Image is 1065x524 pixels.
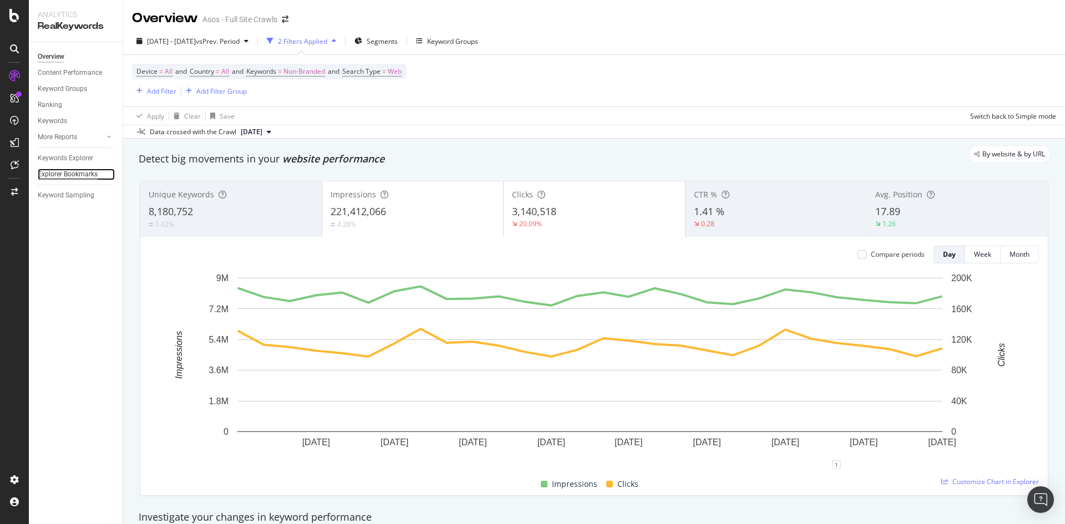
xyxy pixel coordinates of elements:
[982,151,1045,157] span: By website & by URL
[209,396,229,406] text: 1.8M
[871,250,925,259] div: Compare periods
[38,99,62,111] div: Ranking
[951,396,967,406] text: 40K
[952,477,1039,486] span: Customize Chart in Explorer
[236,125,276,139] button: [DATE]
[537,437,565,447] text: [DATE]
[302,437,330,447] text: [DATE]
[331,205,386,218] span: 221,412,066
[190,67,214,76] span: Country
[331,189,376,200] span: Impressions
[694,205,724,218] span: 1.41 %
[232,67,244,76] span: and
[202,14,277,25] div: Asos - Full Site Crawls
[155,220,174,229] div: 1.42%
[337,220,356,229] div: 4.28%
[38,152,93,164] div: Keywords Explorer
[246,67,276,76] span: Keywords
[388,64,402,79] span: Web
[1010,250,1029,259] div: Month
[38,169,115,180] a: Explorer Bookmarks
[283,64,325,79] span: Non-Branded
[209,365,229,375] text: 3.6M
[928,437,956,447] text: [DATE]
[278,37,327,46] div: 2 Filters Applied
[965,246,1001,263] button: Week
[38,20,114,33] div: RealKeywords
[136,67,158,76] span: Device
[169,107,201,125] button: Clear
[966,107,1056,125] button: Switch back to Simple mode
[216,273,229,283] text: 9M
[38,115,115,127] a: Keywords
[221,64,229,79] span: All
[701,219,714,228] div: 0.28
[951,304,972,313] text: 160K
[38,152,115,164] a: Keywords Explorer
[875,205,900,218] span: 17.89
[38,51,64,63] div: Overview
[459,437,486,447] text: [DATE]
[38,115,67,127] div: Keywords
[147,37,196,46] span: [DATE] - [DATE]
[943,250,956,259] div: Day
[149,189,214,200] span: Unique Keywords
[209,304,229,313] text: 7.2M
[951,427,956,436] text: 0
[512,205,556,218] span: 3,140,518
[184,111,201,121] div: Clear
[970,111,1056,121] div: Switch back to Simple mode
[617,477,638,491] span: Clicks
[350,32,402,50] button: Segments
[38,83,115,95] a: Keyword Groups
[196,37,240,46] span: vs Prev. Period
[220,111,235,121] div: Save
[970,146,1049,162] div: legacy label
[427,37,478,46] div: Keyword Groups
[693,437,721,447] text: [DATE]
[38,190,94,201] div: Keyword Sampling
[331,223,335,226] img: Equal
[196,87,247,96] div: Add Filter Group
[132,9,198,28] div: Overview
[694,189,717,200] span: CTR %
[38,169,98,180] div: Explorer Bookmarks
[832,460,841,469] div: 1
[149,223,153,226] img: Equal
[342,67,381,76] span: Search Type
[38,67,115,79] a: Content Performance
[997,343,1006,367] text: Clicks
[850,437,878,447] text: [DATE]
[38,99,115,111] a: Ranking
[519,219,542,228] div: 20.09%
[934,246,965,263] button: Day
[412,32,483,50] button: Keyword Groups
[38,83,87,95] div: Keyword Groups
[132,84,176,98] button: Add Filter
[206,107,235,125] button: Save
[278,67,282,76] span: =
[941,477,1039,486] a: Customize Chart in Explorer
[974,250,991,259] div: Week
[38,190,115,201] a: Keyword Sampling
[181,84,247,98] button: Add Filter Group
[216,67,220,76] span: =
[150,127,236,137] div: Data crossed with the Crawl
[132,32,253,50] button: [DATE] - [DATE]vsPrev. Period
[149,272,1031,465] div: A chart.
[512,189,533,200] span: Clicks
[328,67,339,76] span: and
[174,331,184,379] text: Impressions
[149,205,193,218] span: 8,180,752
[241,127,262,137] span: 2025 Mar. 26th
[772,437,799,447] text: [DATE]
[38,131,77,143] div: More Reports
[159,67,163,76] span: =
[262,32,341,50] button: 2 Filters Applied
[1001,246,1039,263] button: Month
[381,437,408,447] text: [DATE]
[224,427,229,436] text: 0
[951,335,972,344] text: 120K
[282,16,288,23] div: arrow-right-arrow-left
[1027,486,1054,513] div: Open Intercom Messenger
